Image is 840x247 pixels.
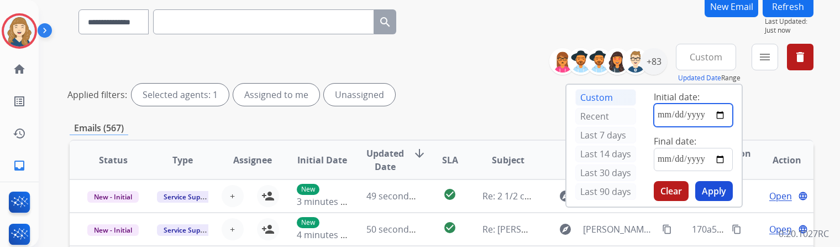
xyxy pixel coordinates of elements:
span: Range [678,73,741,83]
div: Recent [575,108,636,125]
div: Selected agents: 1 [132,84,229,106]
div: Assigned to me [233,84,319,106]
span: New - Initial [87,224,139,236]
mat-icon: search [379,16,392,29]
p: 0.20.1027RC [779,227,829,240]
div: Unassigned [324,84,395,106]
span: Status [99,153,128,167]
span: 4 minutes ago [297,229,356,241]
mat-icon: list_alt [13,95,26,108]
mat-icon: menu [758,50,771,64]
mat-icon: delete [794,50,807,64]
img: avatar [4,16,35,47]
span: Initial Date [297,153,347,167]
div: Custom [575,89,636,106]
p: Applied filters: [67,88,127,101]
span: New - Initial [87,191,139,203]
div: Last 7 days [575,127,636,143]
div: Last 30 days [575,164,636,181]
button: + [222,218,244,240]
span: 50 seconds ago [366,223,431,235]
button: Custom [676,44,736,70]
span: Initial date: [654,91,700,103]
span: Updated Date [366,147,404,173]
span: Subject [492,153,524,167]
mat-icon: language [798,191,808,201]
div: Last 90 days [575,183,636,200]
mat-icon: person_add [261,223,275,236]
mat-icon: explore [559,223,572,236]
mat-icon: home [13,63,26,76]
mat-icon: explore [559,189,572,203]
span: Assignee [233,153,272,167]
mat-icon: check_circle [443,221,456,234]
mat-icon: content_copy [662,224,672,234]
mat-icon: check_circle [443,188,456,201]
span: Custom [690,55,722,59]
mat-icon: person_add [261,189,275,203]
mat-icon: content_copy [732,224,742,234]
mat-icon: arrow_downward [413,147,426,160]
span: + [230,189,235,203]
span: Last Updated: [765,17,813,26]
mat-icon: history [13,127,26,140]
span: 3 minutes ago [297,195,356,208]
span: SLA [442,153,458,167]
div: +83 [641,48,667,75]
span: Just now [765,26,813,35]
button: Updated Date [678,74,721,83]
p: New [297,184,319,195]
mat-icon: language [798,224,808,234]
span: Type [172,153,193,167]
span: 49 seconds ago [366,190,431,202]
th: Action [744,141,813,179]
p: Emails (567) [70,121,128,135]
button: + [222,185,244,207]
span: [PERSON_NAME][EMAIL_ADDRESS][DOMAIN_NAME] [583,223,655,236]
span: Final date: [654,135,696,147]
span: Open [769,223,792,236]
button: Clear [654,181,689,201]
span: Service Support [157,224,220,236]
p: New [297,217,319,228]
mat-icon: inbox [13,159,26,172]
button: Apply [695,181,733,201]
span: Service Support [157,191,220,203]
span: + [230,223,235,236]
span: Open [769,189,792,203]
div: Last 14 days [575,146,636,162]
